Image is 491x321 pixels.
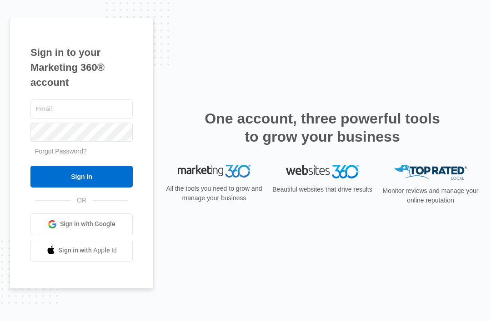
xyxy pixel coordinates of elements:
[178,165,251,178] img: Marketing 360
[30,240,133,262] a: Sign in with Apple Id
[202,109,443,146] h2: One account, three powerful tools to grow your business
[271,185,373,194] p: Beautiful websites that drive results
[30,99,133,119] input: Email
[30,213,133,235] a: Sign in with Google
[30,45,133,90] h1: Sign in to your Marketing 360® account
[163,184,265,203] p: All the tools you need to grow and manage your business
[286,165,359,178] img: Websites 360
[60,219,115,229] span: Sign in with Google
[70,196,93,205] span: OR
[394,165,467,180] img: Top Rated Local
[59,246,117,255] span: Sign in with Apple Id
[30,166,133,188] input: Sign In
[35,148,87,155] a: Forgot Password?
[380,186,481,205] p: Monitor reviews and manage your online reputation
